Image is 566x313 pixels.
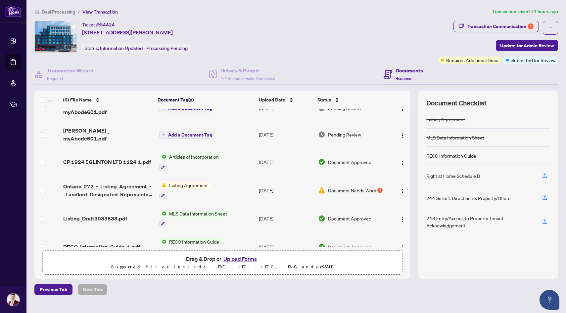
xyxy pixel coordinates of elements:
button: Logo [397,185,408,196]
div: 244 Seller’s Direction re: Property/Offers [426,194,510,202]
h4: Details & People [220,66,275,74]
button: Logo [397,157,408,167]
article: Transaction saved 19 hours ago [492,8,558,16]
img: Status Icon [159,210,166,217]
li: / [78,8,80,16]
span: Articles of Incorporation [166,153,221,160]
img: Status Icon [159,181,166,189]
img: IMG-W12420457_1.jpg [35,21,76,52]
button: Status IconRECO Information Guide [159,238,222,256]
span: Listing Agreement [166,181,211,189]
td: [DATE] [256,205,315,233]
div: MLS Data Information Sheet [426,134,484,141]
span: Update for Admin Review [500,40,554,51]
div: 1 [377,188,383,193]
span: Add a Document Tag [168,106,212,111]
span: Previous Tab [40,284,67,295]
div: Ticket #: [82,21,115,28]
img: Logo [400,245,405,250]
span: Submitted for Review [511,57,555,64]
span: Add a Document Tag [168,133,212,137]
img: Status Icon [159,238,166,245]
button: Status IconMLS Data Information Sheet [159,210,230,228]
div: 1 [528,23,534,29]
span: Listing_Draft3033838.pdf [63,215,127,222]
td: [DATE] [256,176,315,205]
span: Required [47,76,63,81]
button: Status IconArticles of Incorporation [159,153,221,171]
button: Next Tab [78,284,107,295]
div: Listing Agreement [426,116,465,123]
img: Document Status [318,187,325,194]
span: Information Updated - Processing Pending [100,45,188,51]
img: Document Status [318,131,325,138]
span: Document Needs Work [328,187,376,194]
button: Update for Admin Review [496,40,558,51]
span: Ontario_272_-_Listing_Agreement_-_Landlord_Designated_Representation_Agreement.pdf [63,182,154,198]
span: 54424 [100,22,115,28]
button: Logo [397,242,408,252]
button: Logo [397,129,408,140]
h4: Transaction Wizard [47,66,94,74]
div: Status: [82,44,190,53]
button: Transaction Communication1 [453,21,539,32]
span: RECO Information Guide [166,238,222,245]
img: Logo [400,133,405,138]
img: Logo [400,106,405,112]
img: Logo [400,160,405,166]
div: RECO Information Guide [426,152,476,159]
span: home [34,10,39,14]
td: [DATE] [256,148,315,176]
span: Drag & Drop orUpload FormsSupported files include .PDF, .JPG, .JPEG, .PNG under25MB [43,251,402,275]
img: Logo [400,217,405,222]
span: Deal Processing [42,9,75,15]
img: Document Status [318,158,325,166]
th: (6) File Name [60,91,155,109]
span: Document Approved [328,243,371,251]
img: Profile Icon [7,293,20,306]
span: Document Checklist [426,98,487,108]
img: Document Status [318,215,325,222]
span: Required [396,76,411,81]
button: Upload Forms [221,254,259,263]
button: Logo [397,213,408,224]
button: Open asap [540,290,559,310]
img: Logo [400,188,405,194]
img: Status Icon [159,153,166,160]
th: Document Tag(s) [155,91,256,109]
span: [PERSON_NAME] _ myAbode601.pdf [63,127,154,142]
span: Drag & Drop or [186,254,259,263]
th: Upload Date [256,91,315,109]
div: 248 Entry/Access to Property Tenant Acknowledgement [426,215,534,229]
div: Right at Home Schedule B [426,172,480,179]
span: Requires Additional Docs [446,57,498,64]
span: (6) File Name [63,96,92,103]
button: Status IconListing Agreement [159,181,211,199]
span: Pending Review [328,131,361,138]
span: View Transaction [82,9,118,15]
h4: Documents [396,66,423,74]
img: logo [5,5,21,17]
span: Document Approved [328,215,371,222]
th: Status [315,91,388,109]
span: Upload Date [259,96,285,103]
span: ellipsis [548,25,553,30]
span: CP 1924 EGLINTON LTD 1124 1.pdf [63,158,151,166]
span: Status [317,96,331,103]
span: plus [162,133,165,137]
button: Add a Document Tag [159,131,215,139]
span: RECO_Information_Guide_1.pdf [63,243,140,251]
div: Transaction Communication [467,21,534,32]
img: Document Status [318,243,325,251]
button: Previous Tab [34,284,72,295]
span: [STREET_ADDRESS][PERSON_NAME] [82,28,173,36]
span: 4/4 Required Fields Completed [220,76,275,81]
td: [DATE] [256,233,315,261]
span: Document Approved [328,158,371,166]
span: MLS Data Information Sheet [166,210,230,217]
td: [DATE] [256,121,315,148]
p: Supported files include .PDF, .JPG, .JPEG, .PNG under 25 MB [47,263,398,271]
